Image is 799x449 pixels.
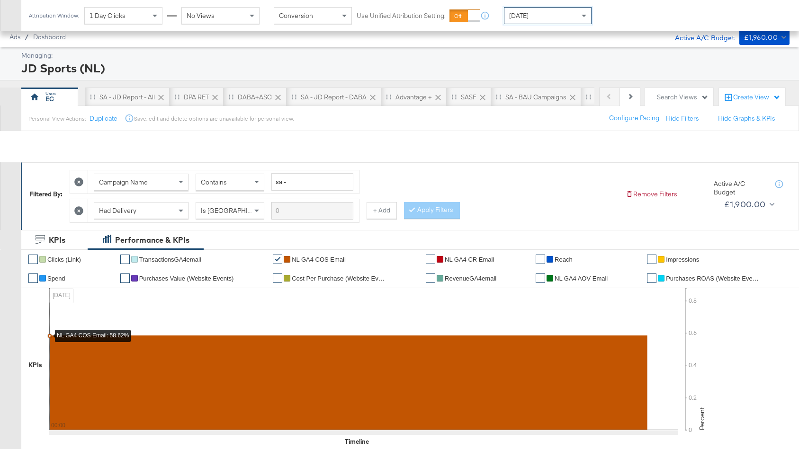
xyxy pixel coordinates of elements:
div: KPIs [28,361,42,370]
label: Use Unified Attribution Setting: [357,11,446,20]
div: Filtered By: [29,190,63,199]
div: Drag to reorder tab [386,94,391,99]
div: Personal View Actions: [28,115,86,123]
span: TransactionsGA4email [139,256,201,263]
div: JD Sports (NL) [21,60,787,76]
a: ✔ [273,273,282,283]
div: Advantage + [395,93,432,102]
div: Managing: [21,51,787,60]
span: Purchases Value (Website Events) [139,275,234,282]
text: Percent [698,407,706,430]
button: Duplicate [90,114,117,123]
div: DABA+ASC [238,93,272,102]
a: ✔ [120,255,130,264]
div: Performance & KPIs [115,235,189,246]
div: Active A/C Budget [665,30,735,44]
span: RevenueGA4email [445,275,496,282]
div: SA - JD Report - DABA [301,93,367,102]
div: Attribution Window: [28,12,80,19]
a: ✔ [647,255,656,264]
button: £1,900.00 [720,197,776,212]
button: Hide Filters [666,114,699,123]
a: ✔ [273,255,282,264]
a: ✔ [426,273,435,283]
div: SA - BAU Campaigns [505,93,566,102]
div: Save, edit and delete options are unavailable for personal view. [134,115,294,123]
div: Drag to reorder tab [228,94,233,99]
button: Remove Filters [626,190,677,199]
div: Active A/C Budget [714,179,766,197]
div: Create View [733,93,781,102]
button: £1,960.00 [739,30,790,45]
span: Contains [201,178,227,186]
span: Is [GEOGRAPHIC_DATA] [201,206,273,215]
input: Enter a search term [271,202,353,220]
span: Impressions [666,256,699,263]
div: Drag to reorder tab [291,94,296,99]
span: Cost Per Purchase (Website Events) [292,275,386,282]
span: Purchases ROAS (Website Events) [666,275,761,282]
span: Reach [555,256,573,263]
span: / [20,33,33,41]
div: EC [45,95,54,104]
div: SA - JD Report - All [99,93,155,102]
span: Clicks (Link) [47,256,81,263]
div: Drag to reorder tab [586,94,591,99]
div: DPA RET [184,93,209,102]
span: Campaign Name [99,178,148,186]
div: Drag to reorder tab [90,94,95,99]
span: [DATE] [509,11,529,20]
span: NL GA4 AOV Email [555,275,608,282]
span: Spend [47,275,65,282]
a: ✔ [536,273,545,283]
div: £1,960.00 [744,32,778,44]
span: No Views [187,11,215,20]
span: Ads [9,33,20,41]
a: Dashboard [33,33,66,41]
button: Configure Pacing [602,110,666,127]
span: NL GA4 COS Email [292,256,346,263]
a: ✔ [647,273,656,283]
span: 1 Day Clicks [90,11,126,20]
div: KPIs [49,235,65,246]
input: Enter a search term [271,173,353,191]
div: Drag to reorder tab [174,94,180,99]
a: ✔ [536,255,545,264]
span: NL GA4 CR Email [445,256,494,263]
div: Drag to reorder tab [496,94,501,99]
button: + Add [367,202,397,219]
button: Hide Graphs & KPIs [718,114,775,123]
div: £1,900.00 [724,197,766,211]
a: ✔ [120,273,130,283]
a: ✔ [426,255,435,264]
span: Had Delivery [99,206,136,215]
div: Search Views [657,93,709,102]
div: SASF [461,93,476,102]
a: ✔ [28,255,38,264]
a: ✔ [28,273,38,283]
span: Conversion [279,11,313,20]
div: Drag to reorder tab [451,94,457,99]
div: Timeline [345,437,369,446]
